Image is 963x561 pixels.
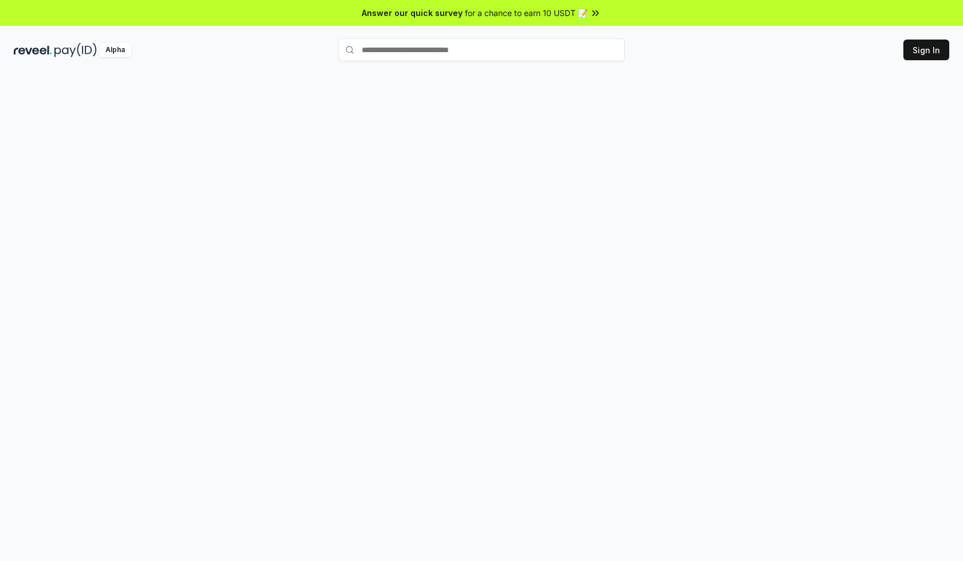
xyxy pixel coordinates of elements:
[99,43,131,57] div: Alpha
[362,7,463,19] span: Answer our quick survey
[465,7,588,19] span: for a chance to earn 10 USDT 📝
[903,40,949,60] button: Sign In
[14,43,52,57] img: reveel_dark
[54,43,97,57] img: pay_id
